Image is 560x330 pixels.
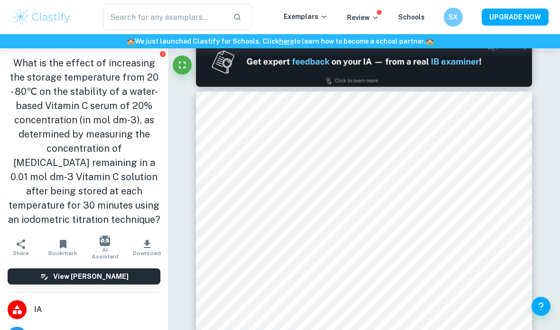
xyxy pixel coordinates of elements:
[133,250,161,257] span: Download
[444,8,463,27] button: SX
[196,37,532,87] img: Ad
[426,37,434,45] span: 🏫
[100,236,110,246] img: AI Assistant
[8,56,160,227] h1: What is the effect of increasing the storage temperature from 20 - 80℃ on the stability of a wate...
[347,12,379,23] p: Review
[2,36,558,46] h6: We just launched Clastify for Schools. Click to learn how to become a school partner.
[284,11,328,22] p: Exemplars
[398,13,425,21] a: Schools
[532,297,551,316] button: Help and Feedback
[42,234,84,261] button: Bookmark
[103,4,225,30] input: Search for any exemplars...
[34,304,160,315] span: IA
[11,8,72,27] img: Clastify logo
[84,234,126,261] button: AI Assistant
[8,268,160,284] button: View [PERSON_NAME]
[13,250,29,257] span: Share
[448,12,459,22] h6: SX
[482,9,549,26] button: UPGRADE NOW
[53,271,129,282] h6: View [PERSON_NAME]
[127,37,135,45] span: 🏫
[48,250,77,257] span: Bookmark
[159,50,166,57] button: Report issue
[279,37,294,45] a: here
[126,234,168,261] button: Download
[90,247,121,260] span: AI Assistant
[173,55,192,74] button: Fullscreen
